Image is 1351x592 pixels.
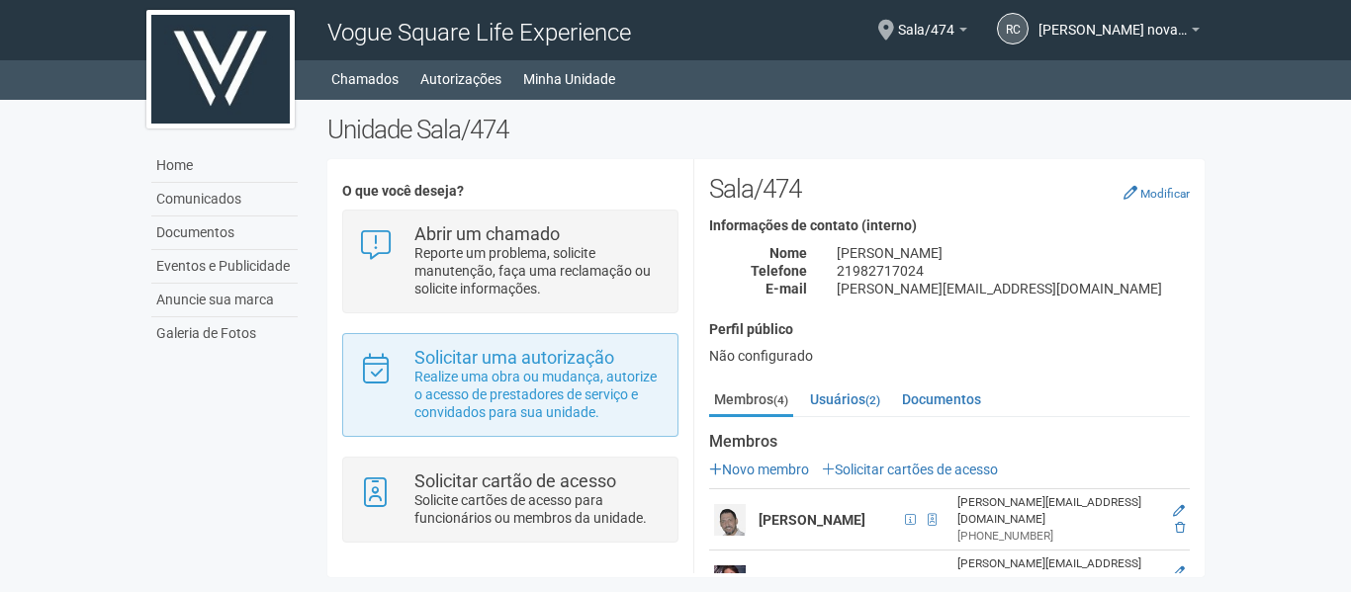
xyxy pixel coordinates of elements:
[1175,521,1185,535] a: Excluir membro
[327,115,1205,144] h2: Unidade Sala/474
[358,225,662,297] a: Abrir um chamado Reporte um problema, solicite manutenção, faça uma reclamação ou solicite inform...
[1173,565,1185,579] a: Editar membro
[759,573,865,589] strong: [PERSON_NAME]
[709,322,1190,337] h4: Perfil público
[897,384,986,414] a: Documentos
[957,528,1155,545] div: [PHONE_NUMBER]
[709,433,1190,451] strong: Membros
[414,491,663,527] p: Solicite cartões de acesso para funcionários ou membros da unidade.
[523,65,615,93] a: Minha Unidade
[822,262,1205,280] div: 21982717024
[957,494,1155,528] div: [PERSON_NAME][EMAIL_ADDRESS][DOMAIN_NAME]
[358,472,662,527] a: Solicitar cartão de acesso Solicite cartões de acesso para funcionários ou membros da unidade.
[805,384,885,414] a: Usuários(2)
[997,13,1029,44] a: rc
[773,393,788,407] small: (4)
[146,10,295,128] img: logo.jpg
[414,347,614,368] strong: Solicitar uma autorização
[414,244,663,297] p: Reporte um problema, solicite manutenção, faça uma reclamação ou solicite informações.
[714,504,746,536] img: user.png
[420,65,501,93] a: Autorizações
[151,317,298,350] a: Galeria de Fotos
[414,368,663,421] p: Realize uma obra ou mudança, autorize o acesso de prestadores de serviço e convidados para sua un...
[709,462,809,477] a: Novo membro
[342,184,677,199] h4: O que você deseja?
[358,349,662,421] a: Solicitar uma autorização Realize uma obra ou mudança, autorize o acesso de prestadores de serviç...
[331,65,399,93] a: Chamados
[327,19,631,46] span: Vogue Square Life Experience
[865,393,880,407] small: (2)
[151,250,298,284] a: Eventos e Publicidade
[414,223,560,244] strong: Abrir um chamado
[709,384,793,417] a: Membros(4)
[1038,3,1187,38] span: renato coutinho novaes
[151,183,298,216] a: Comunicados
[709,218,1190,233] h4: Informações de contato (interno)
[151,216,298,250] a: Documentos
[751,263,807,279] strong: Telefone
[1124,185,1190,201] a: Modificar
[822,244,1205,262] div: [PERSON_NAME]
[414,470,616,491] strong: Solicitar cartão de acesso
[898,3,954,38] span: Sala/474
[709,347,1190,365] div: Não configurado
[1140,187,1190,201] small: Modificar
[1173,504,1185,518] a: Editar membro
[957,555,1155,589] div: [PERSON_NAME][EMAIL_ADDRESS][DOMAIN_NAME]
[822,462,998,477] a: Solicitar cartões de acesso
[709,174,1190,204] h2: Sala/474
[151,149,298,183] a: Home
[822,280,1205,297] div: [PERSON_NAME][EMAIL_ADDRESS][DOMAIN_NAME]
[759,512,865,528] strong: [PERSON_NAME]
[151,284,298,317] a: Anuncie sua marca
[898,25,967,41] a: Sala/474
[1038,25,1200,41] a: [PERSON_NAME] novaes
[769,245,807,261] strong: Nome
[766,281,807,296] strong: E-mail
